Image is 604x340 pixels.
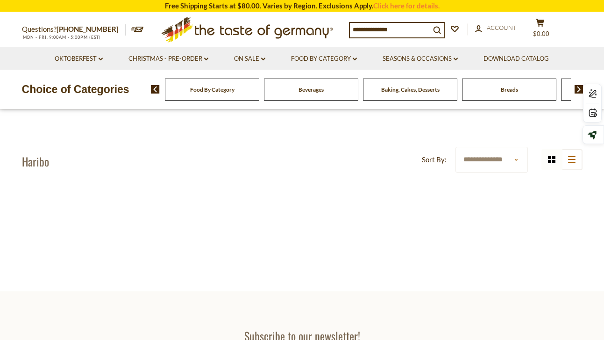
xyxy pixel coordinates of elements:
[22,154,49,168] h1: Haribo
[381,86,440,93] a: Baking, Cakes, Desserts
[383,54,458,64] a: Seasons & Occasions
[291,54,357,64] a: Food By Category
[55,54,103,64] a: Oktoberfest
[475,23,517,33] a: Account
[57,25,119,33] a: [PHONE_NUMBER]
[422,154,447,166] label: Sort By:
[575,85,583,94] img: next arrow
[483,54,549,64] a: Download Catalog
[234,54,265,64] a: On Sale
[533,30,549,37] span: $0.00
[501,86,518,93] a: Breads
[373,1,440,10] a: Click here for details.
[22,35,101,40] span: MON - FRI, 9:00AM - 5:00PM (EST)
[151,85,160,94] img: previous arrow
[526,18,554,42] button: $0.00
[298,86,324,93] a: Beverages
[487,24,517,31] span: Account
[128,54,208,64] a: Christmas - PRE-ORDER
[22,23,126,36] p: Questions?
[190,86,234,93] a: Food By Category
